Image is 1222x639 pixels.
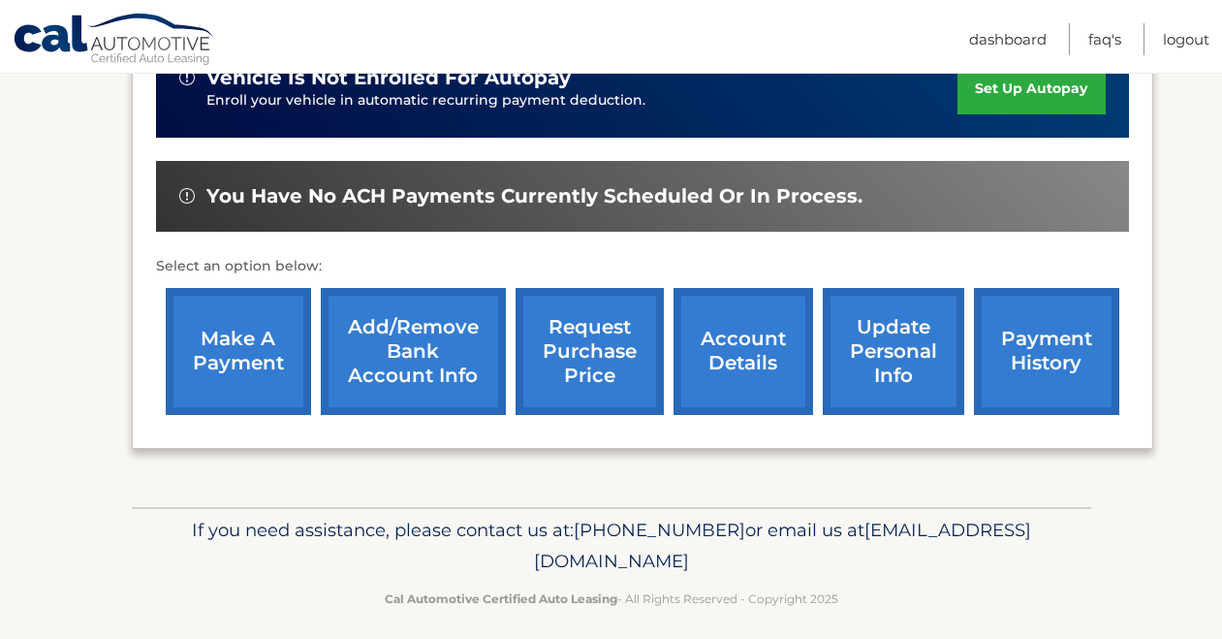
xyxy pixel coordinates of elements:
[516,288,664,415] a: request purchase price
[206,66,571,90] span: vehicle is not enrolled for autopay
[974,288,1119,415] a: payment history
[1163,23,1209,55] a: Logout
[321,288,506,415] a: Add/Remove bank account info
[674,288,813,415] a: account details
[144,589,1079,609] p: - All Rights Reserved - Copyright 2025
[385,591,617,606] strong: Cal Automotive Certified Auto Leasing
[574,519,745,541] span: [PHONE_NUMBER]
[179,70,195,85] img: alert-white.svg
[206,184,862,208] span: You have no ACH payments currently scheduled or in process.
[1088,23,1121,55] a: FAQ's
[156,255,1129,278] p: Select an option below:
[166,288,311,415] a: make a payment
[144,515,1079,577] p: If you need assistance, please contact us at: or email us at
[969,23,1047,55] a: Dashboard
[179,188,195,204] img: alert-white.svg
[206,90,958,112] p: Enroll your vehicle in automatic recurring payment deduction.
[957,63,1105,114] a: set up autopay
[13,13,216,69] a: Cal Automotive
[823,288,964,415] a: update personal info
